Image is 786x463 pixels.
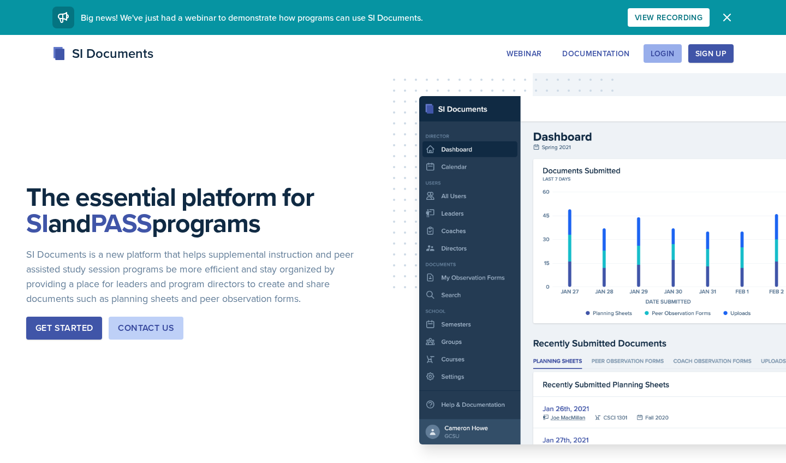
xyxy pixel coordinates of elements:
button: Sign Up [688,44,734,63]
button: Documentation [555,44,637,63]
button: Webinar [499,44,549,63]
button: Login [644,44,682,63]
div: SI Documents [52,44,153,63]
div: Sign Up [695,49,727,58]
div: Contact Us [118,322,174,335]
span: Big news! We've just had a webinar to demonstrate how programs can use SI Documents. [81,11,423,23]
div: View Recording [635,13,702,22]
div: Documentation [562,49,630,58]
button: Contact Us [109,317,183,340]
button: View Recording [628,8,710,27]
div: Webinar [507,49,541,58]
button: Get Started [26,317,102,340]
div: Login [651,49,675,58]
div: Get Started [35,322,93,335]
